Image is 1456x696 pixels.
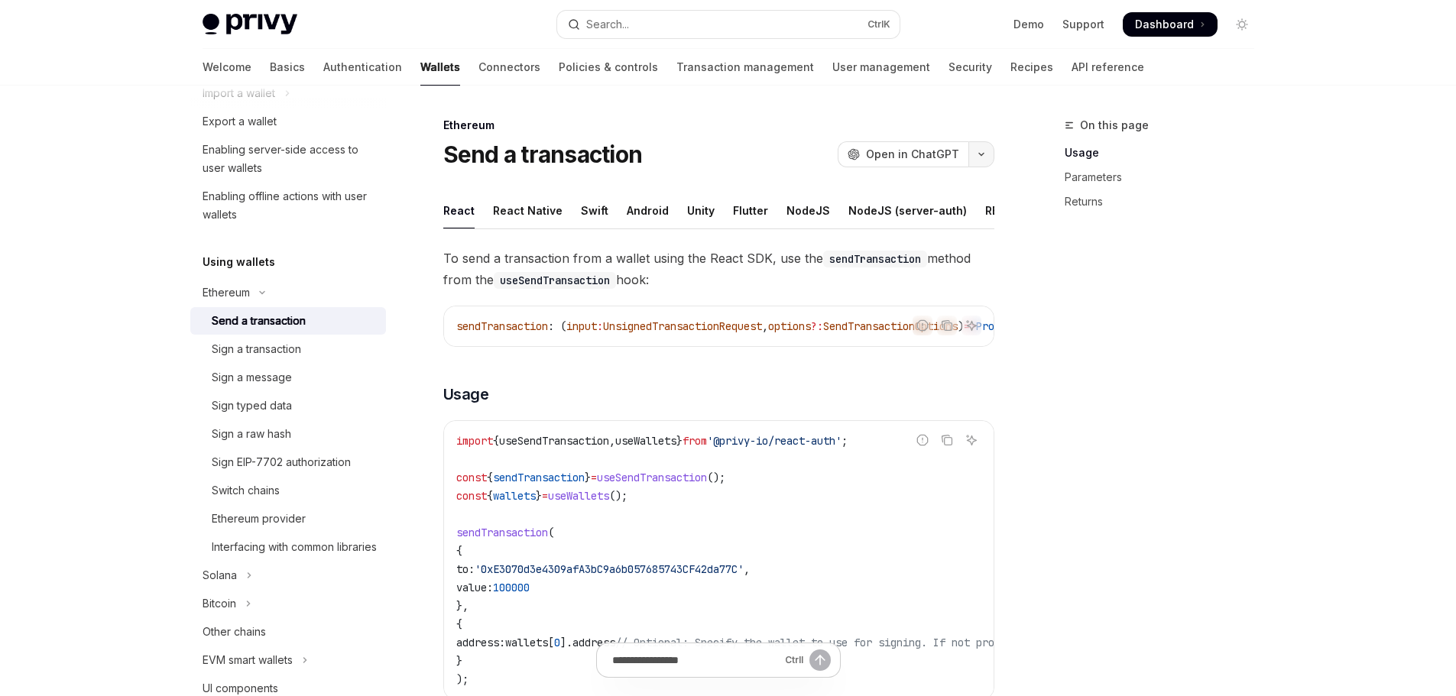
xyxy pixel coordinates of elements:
[203,112,277,131] div: Export a wallet
[548,526,554,539] span: (
[212,397,292,415] div: Sign typed data
[456,617,462,631] span: {
[203,253,275,271] h5: Using wallets
[212,425,291,443] div: Sign a raw hash
[548,489,609,503] span: useWallets
[493,471,585,484] span: sendTransaction
[937,430,957,450] button: Copy the contents from the code block
[733,193,768,228] div: Flutter
[212,481,280,500] div: Switch chains
[443,193,475,228] div: React
[609,434,615,448] span: ,
[1013,17,1044,32] a: Demo
[1072,49,1144,86] a: API reference
[554,636,560,649] span: 0
[212,453,351,471] div: Sign EIP-7702 authorization
[560,636,572,649] span: ].
[203,623,266,641] div: Other chains
[597,471,707,484] span: useSendTransaction
[811,319,823,333] span: ?:
[1062,17,1104,32] a: Support
[615,636,1221,649] span: // Optional: Specify the wallet to use for signing. If not provided, the first wallet will be used.
[487,471,493,484] span: {
[612,643,779,677] input: Ask a question...
[494,272,616,289] code: useSendTransaction
[443,248,994,290] span: To send a transaction from a wallet using the React SDK, use the method from the hook:
[557,11,900,38] button: Open search
[958,319,964,333] span: )
[913,430,932,450] button: Report incorrect code
[1135,17,1194,32] span: Dashboard
[443,118,994,133] div: Ethereum
[456,526,548,539] span: sendTransaction
[190,279,386,306] button: Toggle Ethereum section
[913,316,932,335] button: Report incorrect code
[985,193,1033,228] div: REST API
[190,136,386,182] a: Enabling server-side access to user wallets
[190,392,386,419] a: Sign typed data
[615,434,676,448] span: useWallets
[190,533,386,561] a: Interfacing with common libraries
[768,319,811,333] span: options
[456,544,462,558] span: {
[443,141,643,168] h1: Send a transaction
[456,562,475,576] span: to:
[581,193,608,228] div: Swift
[190,183,386,228] a: Enabling offline actions with user wallets
[493,489,536,503] span: wallets
[190,618,386,646] a: Other chains
[420,49,460,86] a: Wallets
[190,420,386,448] a: Sign a raw hash
[190,477,386,504] a: Switch chains
[456,636,505,649] span: address:
[456,471,487,484] span: const
[190,335,386,363] a: Sign a transaction
[961,316,981,335] button: Ask AI
[586,15,629,34] div: Search...
[597,319,603,333] span: :
[270,49,305,86] a: Basics
[591,471,597,484] span: =
[572,636,615,649] span: address
[203,283,250,302] div: Ethereum
[848,193,967,228] div: NodeJS (server-auth)
[937,316,957,335] button: Copy the contents from the code block
[212,312,306,330] div: Send a transaction
[190,448,386,476] a: Sign EIP-7702 authorization
[1080,116,1149,134] span: On this page
[609,489,627,503] span: ();
[1123,12,1218,37] a: Dashboard
[478,49,540,86] a: Connectors
[203,187,377,224] div: Enabling offline actions with user wallets
[676,49,814,86] a: Transaction management
[190,505,386,533] a: Ethereum provider
[707,434,841,448] span: '@privy-io/react-auth'
[190,646,386,674] button: Toggle EVM smart wallets section
[456,319,548,333] span: sendTransaction
[190,590,386,617] button: Toggle Bitcoin section
[1230,12,1254,37] button: Toggle dark mode
[548,636,554,649] span: [
[1065,165,1266,189] a: Parameters
[559,49,658,86] a: Policies & controls
[683,434,707,448] span: from
[190,364,386,391] a: Sign a message
[203,14,297,35] img: light logo
[866,147,959,162] span: Open in ChatGPT
[323,49,402,86] a: Authentication
[949,49,992,86] a: Security
[542,489,548,503] span: =
[493,581,530,594] span: 100000
[823,251,927,267] code: sendTransaction
[203,594,236,613] div: Bitcoin
[867,18,890,31] span: Ctrl K
[456,581,493,594] span: value:
[499,434,609,448] span: useSendTransaction
[687,193,715,228] div: Unity
[212,340,301,358] div: Sign a transaction
[190,307,386,335] a: Send a transaction
[203,141,377,177] div: Enabling server-side access to user wallets
[203,566,237,584] div: Solana
[961,430,981,450] button: Ask AI
[475,562,744,576] span: '0xE3070d3e4309afA3bC9a6b057685743CF42da77C'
